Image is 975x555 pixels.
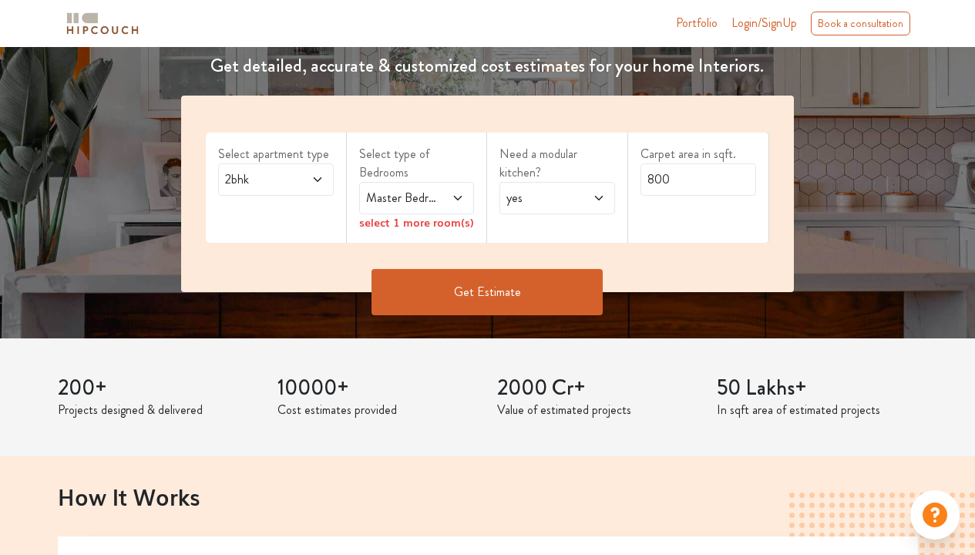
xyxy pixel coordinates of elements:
[64,10,141,37] img: logo-horizontal.svg
[503,189,580,207] span: yes
[277,375,479,402] h3: 10000+
[359,214,475,230] div: select 1 more room(s)
[497,401,698,419] p: Value of estimated projects
[58,401,259,419] p: Projects designed & delivered
[372,269,603,315] button: Get Estimate
[222,170,298,189] span: 2bhk
[218,145,334,163] label: Select apartment type
[717,375,918,402] h3: 50 Lakhs+
[58,483,918,510] h2: How It Works
[640,163,756,196] input: Enter area sqft
[172,55,803,77] h4: Get detailed, accurate & customized cost estimates for your home Interiors.
[359,145,475,182] label: Select type of Bedrooms
[676,14,718,32] a: Portfolio
[731,14,797,32] span: Login/SignUp
[640,145,756,163] label: Carpet area in sqft.
[277,401,479,419] p: Cost estimates provided
[497,375,698,402] h3: 2000 Cr+
[58,375,259,402] h3: 200+
[811,12,910,35] div: Book a consultation
[363,189,439,207] span: Master Bedroom
[64,6,141,41] span: logo-horizontal.svg
[717,401,918,419] p: In sqft area of estimated projects
[499,145,615,182] label: Need a modular kitchen?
